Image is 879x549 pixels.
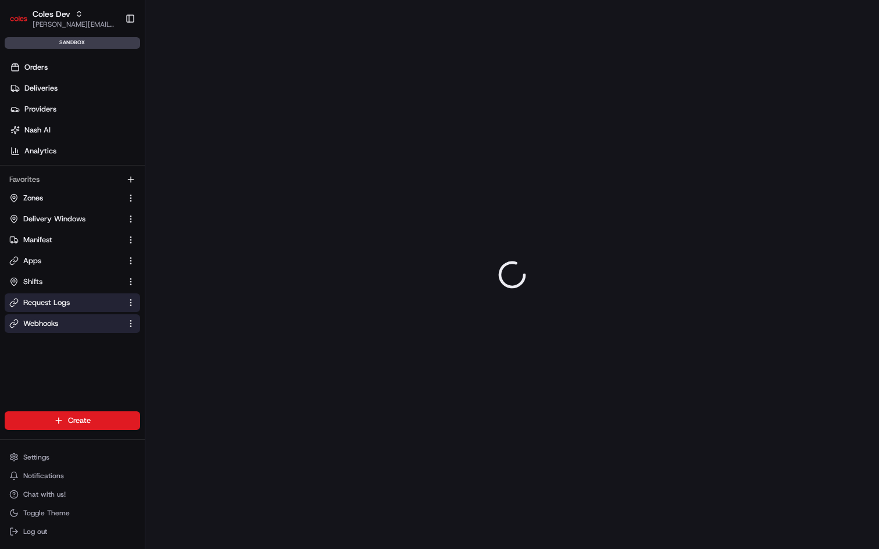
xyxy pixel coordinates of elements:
[116,197,141,206] span: Pylon
[68,415,91,426] span: Create
[24,125,51,135] span: Nash AI
[5,468,140,484] button: Notifications
[5,486,140,503] button: Chat with us!
[23,193,43,203] span: Zones
[110,168,187,180] span: API Documentation
[23,256,41,266] span: Apps
[9,297,122,308] a: Request Logs
[9,9,28,28] img: Coles Dev
[7,164,94,185] a: 📗Knowledge Base
[5,293,140,312] button: Request Logs
[5,170,140,189] div: Favorites
[23,490,66,499] span: Chat with us!
[40,123,147,132] div: We're available if you need us!
[5,252,140,270] button: Apps
[5,523,140,540] button: Log out
[5,272,140,291] button: Shifts
[12,111,33,132] img: 1736555255976-a54dd68f-1ca7-489b-9aae-adbdc363a1c4
[5,411,140,430] button: Create
[5,79,145,98] a: Deliveries
[5,505,140,521] button: Toggle Theme
[5,5,120,33] button: Coles DevColes Dev[PERSON_NAME][EMAIL_ADDRESS][PERSON_NAME][DOMAIN_NAME]
[12,46,212,65] p: Welcome 👋
[23,214,85,224] span: Delivery Windows
[98,170,108,179] div: 💻
[5,210,140,228] button: Delivery Windows
[9,214,122,224] a: Delivery Windows
[5,314,140,333] button: Webhooks
[23,235,52,245] span: Manifest
[5,142,145,160] a: Analytics
[24,146,56,156] span: Analytics
[5,189,140,207] button: Zones
[12,170,21,179] div: 📗
[5,121,145,139] a: Nash AI
[9,193,122,203] a: Zones
[23,297,70,308] span: Request Logs
[23,508,70,518] span: Toggle Theme
[23,277,42,287] span: Shifts
[5,37,140,49] div: sandbox
[9,318,122,329] a: Webhooks
[94,164,191,185] a: 💻API Documentation
[23,471,64,480] span: Notifications
[24,83,58,94] span: Deliveries
[40,111,191,123] div: Start new chat
[9,256,122,266] a: Apps
[5,231,140,249] button: Manifest
[5,58,145,77] a: Orders
[24,62,48,73] span: Orders
[24,104,56,114] span: Providers
[30,75,192,87] input: Clear
[9,235,122,245] a: Manifest
[5,100,145,119] a: Providers
[12,12,35,35] img: Nash
[23,453,49,462] span: Settings
[33,20,116,29] button: [PERSON_NAME][EMAIL_ADDRESS][PERSON_NAME][DOMAIN_NAME]
[23,168,89,180] span: Knowledge Base
[82,196,141,206] a: Powered byPylon
[9,277,122,287] a: Shifts
[5,449,140,465] button: Settings
[198,114,212,128] button: Start new chat
[23,527,47,536] span: Log out
[23,318,58,329] span: Webhooks
[33,8,70,20] button: Coles Dev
